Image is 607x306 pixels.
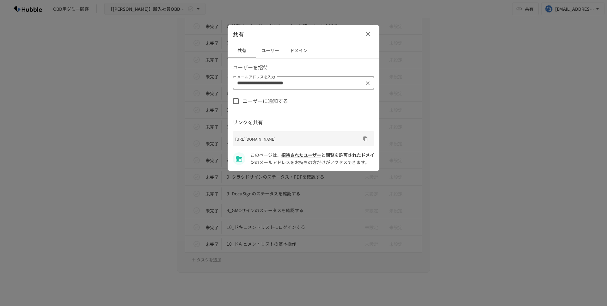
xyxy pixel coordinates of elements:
[237,74,275,79] label: メールアドレスを入力
[250,151,374,166] p: このページは、 と のメールアドレスをお持ちの方だけがアクセスできます。
[233,64,374,72] p: ユーザーを招待
[363,79,372,88] button: クリア
[242,97,288,105] span: ユーザーに通知する
[281,152,321,158] a: 招待されたユーザー
[360,134,371,144] button: URLをコピー
[228,43,256,58] button: 共有
[250,152,374,165] span: hubble-inc.jp
[256,43,285,58] button: ユーザー
[228,25,379,43] div: 共有
[235,136,360,142] p: [URL][DOMAIN_NAME]
[233,118,374,126] p: リンクを共有
[285,43,313,58] button: ドメイン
